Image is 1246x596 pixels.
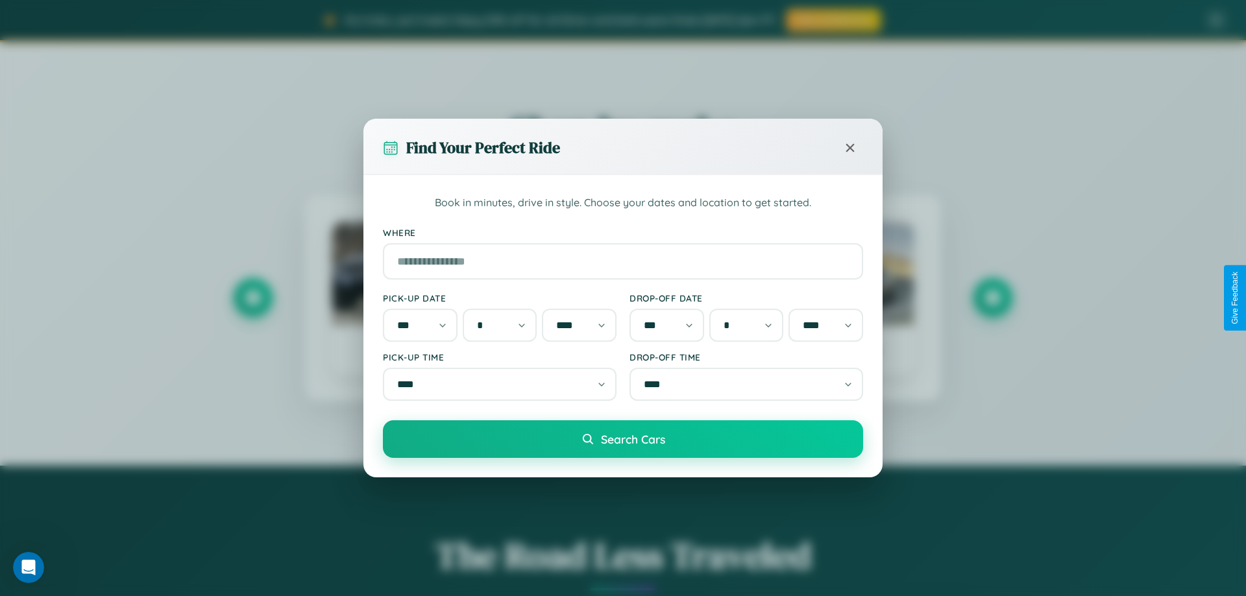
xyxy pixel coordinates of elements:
button: Search Cars [383,420,863,458]
label: Where [383,227,863,238]
label: Drop-off Time [629,352,863,363]
span: Search Cars [601,432,665,446]
label: Pick-up Date [383,292,617,304]
label: Drop-off Date [629,292,863,304]
label: Pick-up Time [383,352,617,363]
h3: Find Your Perfect Ride [406,137,560,158]
p: Book in minutes, drive in style. Choose your dates and location to get started. [383,195,863,211]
